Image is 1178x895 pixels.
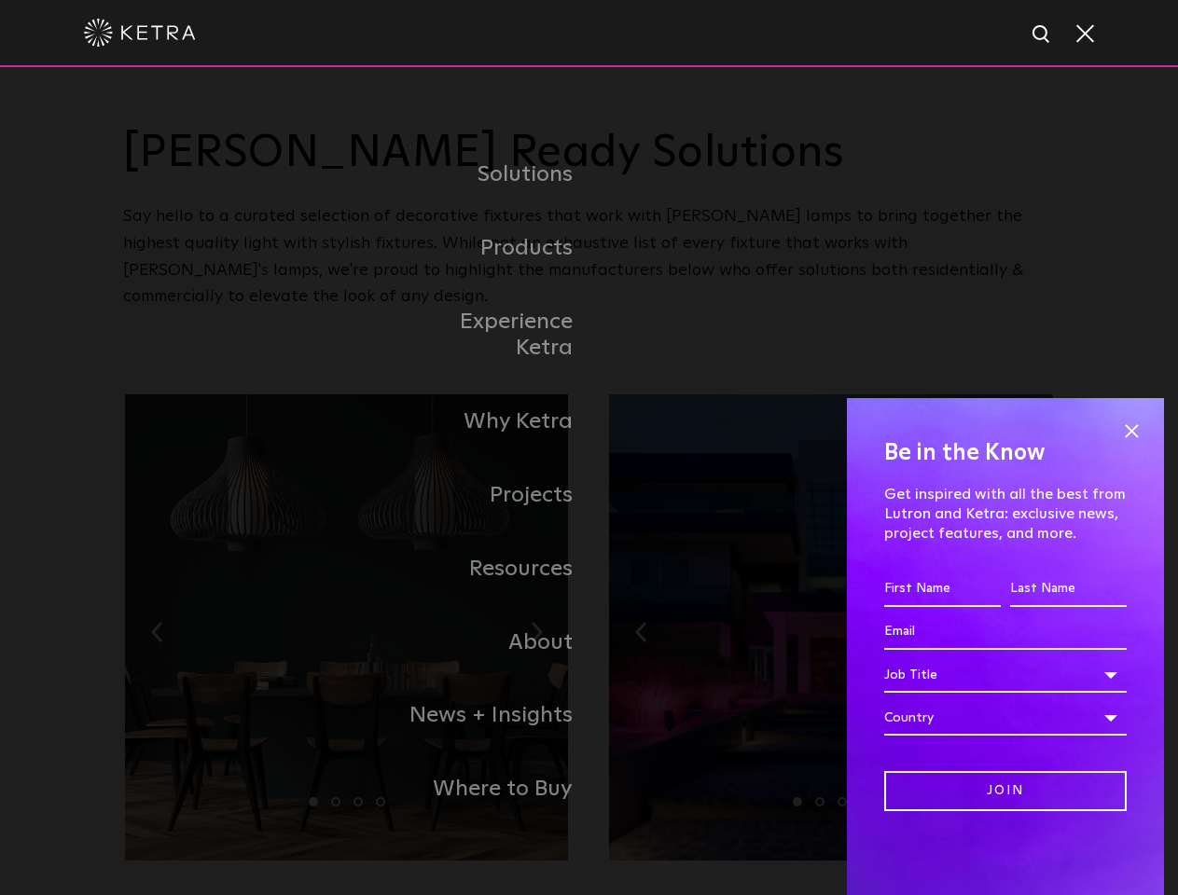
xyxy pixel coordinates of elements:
[884,657,1127,693] div: Job Title
[1010,571,1127,607] input: Last Name
[884,571,1001,607] input: First Name
[84,19,196,47] img: ketra-logo-2019-white
[884,485,1127,543] p: Get inspired with all the best from Lutron and Ketra: exclusive news, project features, and more.
[884,700,1127,736] div: Country
[398,679,589,752] a: News + Insights
[398,752,589,826] a: Where to Buy
[884,435,1127,471] h4: Be in the Know
[398,385,589,459] a: Why Ketra
[1031,23,1054,47] img: search icon
[398,606,589,680] a: About
[398,532,589,606] a: Resources
[398,138,589,212] a: Solutions
[398,459,589,532] a: Projects
[884,614,1127,650] input: Email
[398,212,589,285] a: Products
[884,771,1127,811] input: Join
[398,285,589,386] a: Experience Ketra
[398,138,781,826] div: Navigation Menu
